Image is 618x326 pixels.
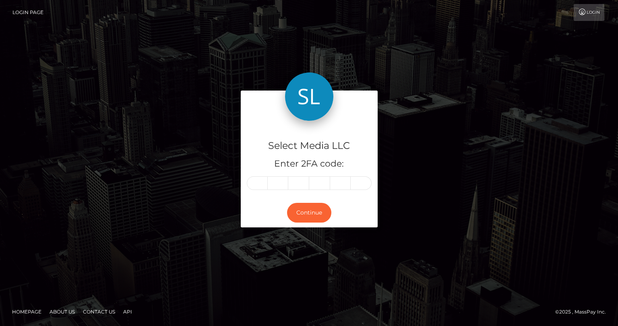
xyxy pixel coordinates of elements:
div: © 2025 , MassPay Inc. [555,307,612,316]
a: Homepage [9,305,45,318]
a: About Us [46,305,78,318]
h5: Enter 2FA code: [247,158,372,170]
a: API [120,305,135,318]
img: Select Media LLC [285,72,333,121]
a: Login Page [12,4,43,21]
button: Continue [287,203,331,223]
a: Login [574,4,604,21]
a: Contact Us [80,305,118,318]
h4: Select Media LLC [247,139,372,153]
